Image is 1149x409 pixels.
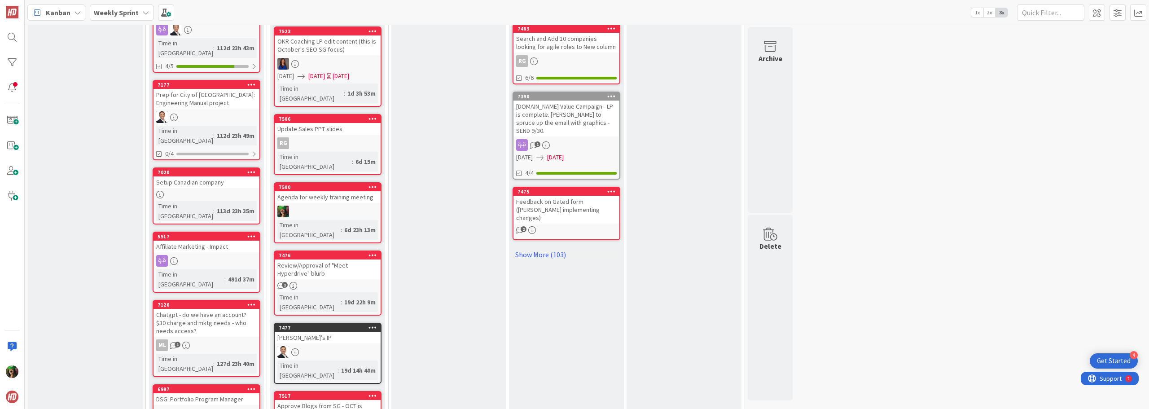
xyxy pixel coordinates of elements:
[275,191,381,203] div: Agenda for weekly training meeting
[547,153,564,162] span: [DATE]
[275,251,381,259] div: 7476
[153,81,259,109] div: 7177Prep for City of [GEOGRAPHIC_DATA]: Engineering Manual project
[759,241,781,251] div: Delete
[226,274,257,284] div: 491d 37m
[341,225,342,235] span: :
[342,297,378,307] div: 19d 22h 9m
[525,168,534,178] span: 4/4
[6,391,18,403] img: avatar
[46,7,70,18] span: Kanban
[158,233,259,240] div: 5517
[308,71,325,81] span: [DATE]
[215,359,257,369] div: 127d 23h 40m
[224,274,226,284] span: :
[275,324,381,332] div: 7477
[158,386,259,392] div: 6997
[94,8,139,17] b: Weekly Sprint
[153,301,259,309] div: 7120
[156,126,213,145] div: Time in [GEOGRAPHIC_DATA]
[213,359,215,369] span: :
[983,8,996,17] span: 2x
[279,325,381,331] div: 7477
[275,115,381,135] div: 7506Update Sales PPT slides
[156,201,213,221] div: Time in [GEOGRAPHIC_DATA]
[213,206,215,216] span: :
[279,184,381,190] div: 7500
[175,342,180,347] span: 1
[513,188,619,196] div: 7475
[215,131,257,141] div: 112d 23h 49m
[513,196,619,224] div: Feedback on Gated form ([PERSON_NAME] implementing changes)
[971,8,983,17] span: 1x
[153,168,259,176] div: 7020
[353,157,378,167] div: 6d 15m
[47,4,49,11] div: 2
[352,157,353,167] span: :
[215,206,257,216] div: 113d 23h 35m
[6,365,18,378] img: SL
[275,58,381,70] div: SL
[153,301,259,337] div: 7120Chatgpt - do we have an account? $30 charge and mktg needs - who needs access?
[153,24,259,35] div: SL
[513,33,619,53] div: Search and Add 10 companies looking for agile roles to New column
[156,111,168,123] img: SL
[516,153,533,162] span: [DATE]
[153,168,259,188] div: 7020Setup Canadian company
[521,226,526,232] span: 2
[1090,353,1138,369] div: Open Get Started checklist, remaining modules: 4
[153,385,259,405] div: 6997DSG: Portfolio Program Manager
[759,53,782,64] div: Archive
[513,92,619,101] div: 7390
[275,183,381,191] div: 7500
[153,385,259,393] div: 6997
[341,297,342,307] span: :
[275,251,381,279] div: 7476Review/Approval of "Meet Hyperdrive" blurb
[19,1,41,12] span: Support
[338,365,339,375] span: :
[153,241,259,252] div: Affiliate Marketing - Impact
[158,82,259,88] div: 7177
[165,62,174,71] span: 4/5
[153,393,259,405] div: DSG: Portfolio Program Manager
[170,24,182,35] img: SL
[275,115,381,123] div: 7506
[275,183,381,203] div: 7500Agenda for weekly training meeting
[517,93,619,100] div: 7390
[156,339,168,351] div: ML
[344,88,345,98] span: :
[513,55,619,67] div: RG
[513,92,619,136] div: 7390[DOMAIN_NAME] Value Campaign - LP is complete. [PERSON_NAME] to spruce up the email with grap...
[153,233,259,241] div: 5517
[215,43,257,53] div: 112d 23h 43m
[275,27,381,35] div: 7523
[277,220,341,240] div: Time in [GEOGRAPHIC_DATA]
[996,8,1008,17] span: 3x
[153,81,259,89] div: 7177
[277,206,289,217] img: SL
[275,324,381,343] div: 7477[PERSON_NAME]'s IP
[516,55,528,67] div: RG
[279,252,381,259] div: 7476
[277,346,289,358] img: SL
[277,152,352,172] div: Time in [GEOGRAPHIC_DATA]
[342,225,378,235] div: 6d 23h 13m
[513,25,619,53] div: 7463Search and Add 10 companies looking for agile roles to New column
[277,71,294,81] span: [DATE]
[158,169,259,176] div: 7020
[333,71,349,81] div: [DATE]
[158,302,259,308] div: 7120
[517,26,619,32] div: 7463
[153,233,259,252] div: 5517Affiliate Marketing - Impact
[1017,4,1084,21] input: Quick Filter...
[277,58,289,70] img: SL
[277,137,289,149] div: RG
[213,131,215,141] span: :
[275,137,381,149] div: RG
[153,309,259,337] div: Chatgpt - do we have an account? $30 charge and mktg needs - who needs access?
[213,43,215,53] span: :
[513,25,619,33] div: 7463
[275,35,381,55] div: OKR Coaching LP edit content (this is October's SEO SG focus)
[513,101,619,136] div: [DOMAIN_NAME] Value Campaign - LP is complete. [PERSON_NAME] to spruce up the email with graphics...
[153,89,259,109] div: Prep for City of [GEOGRAPHIC_DATA]: Engineering Manual project
[275,332,381,343] div: [PERSON_NAME]'s IP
